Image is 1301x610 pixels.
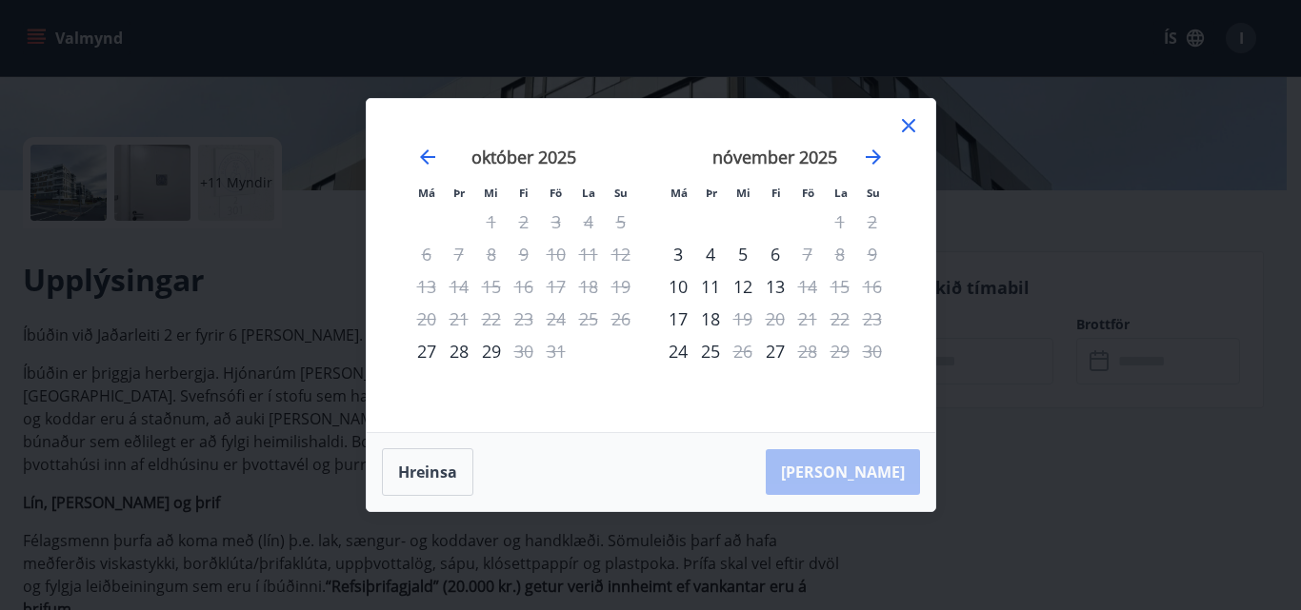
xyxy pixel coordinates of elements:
[759,238,791,270] td: Choose fimmtudagur, 6. nóvember 2025 as your check-in date. It’s available.
[736,186,751,200] small: Mi
[508,335,540,367] td: Not available. fimmtudagur, 30. október 2025
[418,186,435,200] small: Má
[694,238,727,270] div: 4
[802,186,814,200] small: Fö
[694,238,727,270] td: Choose þriðjudagur, 4. nóvember 2025 as your check-in date. It’s available.
[727,303,759,335] div: Aðeins útritun í boði
[727,238,759,270] div: 5
[475,335,508,367] div: 29
[475,335,508,367] td: Choose miðvikudagur, 29. október 2025 as your check-in date. It’s available.
[540,206,572,238] td: Not available. föstudagur, 3. október 2025
[727,270,759,303] td: Choose miðvikudagur, 12. nóvember 2025 as your check-in date. It’s available.
[791,238,824,270] div: Aðeins útritun í boði
[572,303,605,335] td: Not available. laugardagur, 25. október 2025
[727,270,759,303] div: 12
[443,303,475,335] td: Not available. þriðjudagur, 21. október 2025
[605,270,637,303] td: Not available. sunnudagur, 19. október 2025
[856,335,889,367] td: Not available. sunnudagur, 30. nóvember 2025
[727,335,759,367] td: Not available. miðvikudagur, 26. nóvember 2025
[694,303,727,335] div: 18
[475,270,508,303] td: Not available. miðvikudagur, 15. október 2025
[662,335,694,367] td: Choose mánudagur, 24. nóvember 2025 as your check-in date. It’s available.
[759,238,791,270] div: 6
[694,335,727,367] td: Choose þriðjudagur, 25. nóvember 2025 as your check-in date. It’s available.
[791,270,824,303] div: Aðeins útritun í boði
[550,186,562,200] small: Fö
[582,186,595,200] small: La
[706,186,717,200] small: Þr
[540,238,572,270] td: Not available. föstudagur, 10. október 2025
[824,238,856,270] td: Not available. laugardagur, 8. nóvember 2025
[727,335,759,367] div: Aðeins útritun í boði
[453,186,465,200] small: Þr
[727,303,759,335] td: Not available. miðvikudagur, 19. nóvember 2025
[662,335,694,367] div: Aðeins innritun í boði
[662,238,694,270] div: Aðeins innritun í boði
[867,186,880,200] small: Su
[605,238,637,270] td: Not available. sunnudagur, 12. október 2025
[671,186,688,200] small: Má
[614,186,628,200] small: Su
[791,270,824,303] td: Not available. föstudagur, 14. nóvember 2025
[540,335,572,367] td: Not available. föstudagur, 31. október 2025
[410,335,443,367] div: Aðeins innritun í boði
[727,238,759,270] td: Choose miðvikudagur, 5. nóvember 2025 as your check-in date. It’s available.
[410,270,443,303] td: Not available. mánudagur, 13. október 2025
[443,335,475,367] div: 28
[662,303,694,335] td: Choose mánudagur, 17. nóvember 2025 as your check-in date. It’s available.
[694,303,727,335] td: Choose þriðjudagur, 18. nóvember 2025 as your check-in date. It’s available.
[471,146,576,168] strong: október 2025
[791,335,824,367] td: Not available. föstudagur, 28. nóvember 2025
[572,238,605,270] td: Not available. laugardagur, 11. október 2025
[508,303,540,335] td: Not available. fimmtudagur, 23. október 2025
[382,448,473,496] button: Hreinsa
[605,206,637,238] td: Not available. sunnudagur, 5. október 2025
[791,238,824,270] td: Not available. föstudagur, 7. nóvember 2025
[540,303,572,335] td: Not available. föstudagur, 24. október 2025
[410,335,443,367] td: Choose mánudagur, 27. október 2025 as your check-in date. It’s available.
[484,186,498,200] small: Mi
[443,270,475,303] td: Not available. þriðjudagur, 14. október 2025
[508,270,540,303] td: Not available. fimmtudagur, 16. október 2025
[824,335,856,367] td: Not available. laugardagur, 29. nóvember 2025
[508,238,540,270] td: Not available. fimmtudagur, 9. október 2025
[759,335,791,367] div: Aðeins innritun í boði
[759,270,791,303] td: Choose fimmtudagur, 13. nóvember 2025 as your check-in date. It’s available.
[856,238,889,270] td: Not available. sunnudagur, 9. nóvember 2025
[475,238,508,270] td: Not available. miðvikudagur, 8. október 2025
[759,335,791,367] td: Choose fimmtudagur, 27. nóvember 2025 as your check-in date. It’s available.
[862,146,885,168] div: Move forward to switch to the next month.
[605,303,637,335] td: Not available. sunnudagur, 26. október 2025
[662,270,694,303] td: Choose mánudagur, 10. nóvember 2025 as your check-in date. It’s available.
[834,186,848,200] small: La
[759,270,791,303] div: 13
[475,206,508,238] td: Not available. miðvikudagur, 1. október 2025
[694,270,727,303] td: Choose þriðjudagur, 11. nóvember 2025 as your check-in date. It’s available.
[694,270,727,303] div: 11
[443,335,475,367] td: Choose þriðjudagur, 28. október 2025 as your check-in date. It’s available.
[791,303,824,335] td: Not available. föstudagur, 21. nóvember 2025
[824,270,856,303] td: Not available. laugardagur, 15. nóvember 2025
[519,186,529,200] small: Fi
[390,122,912,409] div: Calendar
[508,335,540,367] div: Aðeins útritun í boði
[572,206,605,238] td: Not available. laugardagur, 4. október 2025
[856,270,889,303] td: Not available. sunnudagur, 16. nóvember 2025
[475,303,508,335] td: Not available. miðvikudagur, 22. október 2025
[694,335,727,367] div: 25
[856,303,889,335] td: Not available. sunnudagur, 23. nóvember 2025
[540,270,572,303] td: Not available. föstudagur, 17. október 2025
[443,238,475,270] td: Not available. þriðjudagur, 7. október 2025
[662,303,694,335] div: Aðeins innritun í boði
[824,303,856,335] td: Not available. laugardagur, 22. nóvember 2025
[824,206,856,238] td: Not available. laugardagur, 1. nóvember 2025
[662,238,694,270] td: Choose mánudagur, 3. nóvember 2025 as your check-in date. It’s available.
[662,270,694,303] div: Aðeins innritun í boði
[759,303,791,335] td: Not available. fimmtudagur, 20. nóvember 2025
[791,335,824,367] div: Aðeins útritun í boði
[856,206,889,238] td: Not available. sunnudagur, 2. nóvember 2025
[416,146,439,168] div: Move backward to switch to the previous month.
[572,270,605,303] td: Not available. laugardagur, 18. október 2025
[712,146,837,168] strong: nóvember 2025
[410,238,443,270] td: Not available. mánudagur, 6. október 2025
